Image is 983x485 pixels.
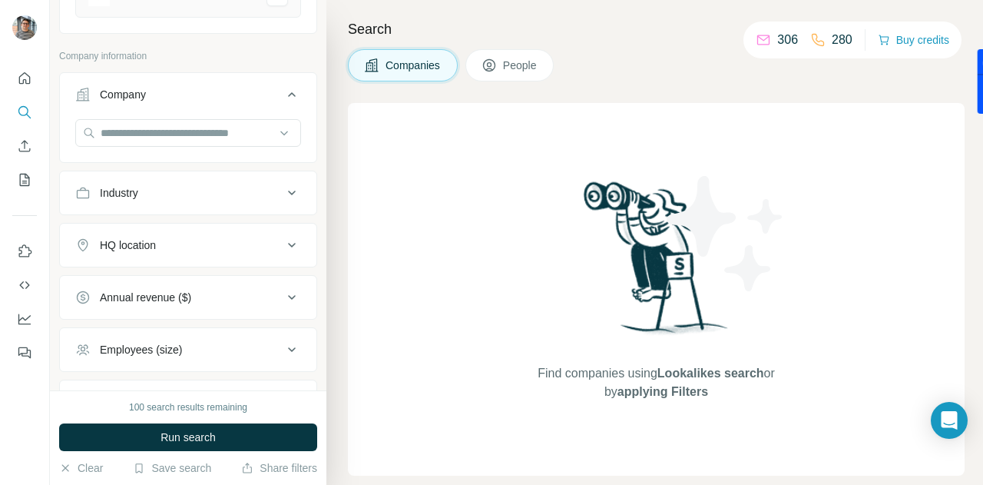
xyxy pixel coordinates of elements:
[617,385,708,398] span: applying Filters
[59,424,317,451] button: Run search
[12,271,37,299] button: Use Surfe API
[12,65,37,92] button: Quick start
[60,279,316,316] button: Annual revenue ($)
[12,339,37,367] button: Feedback
[12,305,37,333] button: Dashboard
[133,460,211,476] button: Save search
[657,164,795,303] img: Surfe Illustration - Stars
[100,238,156,253] div: HQ location
[12,238,37,265] button: Use Surfe on LinkedIn
[100,87,146,102] div: Company
[777,31,798,49] p: 306
[577,178,736,349] img: Surfe Illustration - Woman searching with binoculars
[60,174,316,211] button: Industry
[241,460,317,476] button: Share filters
[60,76,316,119] button: Company
[12,132,37,160] button: Enrich CSV
[348,18,965,40] h4: Search
[100,290,191,305] div: Annual revenue ($)
[503,58,538,73] span: People
[161,430,216,445] span: Run search
[100,185,138,201] div: Industry
[12,166,37,194] button: My lists
[533,364,779,401] span: Find companies using or by
[12,98,37,126] button: Search
[386,58,442,73] span: Companies
[60,331,316,368] button: Employees (size)
[129,400,247,414] div: 100 search results remaining
[100,342,182,357] div: Employees (size)
[60,384,316,420] button: Technologies
[931,402,968,439] div: Open Intercom Messenger
[59,460,103,476] button: Clear
[878,29,949,51] button: Buy credits
[60,227,316,264] button: HQ location
[657,367,764,380] span: Lookalikes search
[59,49,317,63] p: Company information
[832,31,852,49] p: 280
[12,15,37,40] img: Avatar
